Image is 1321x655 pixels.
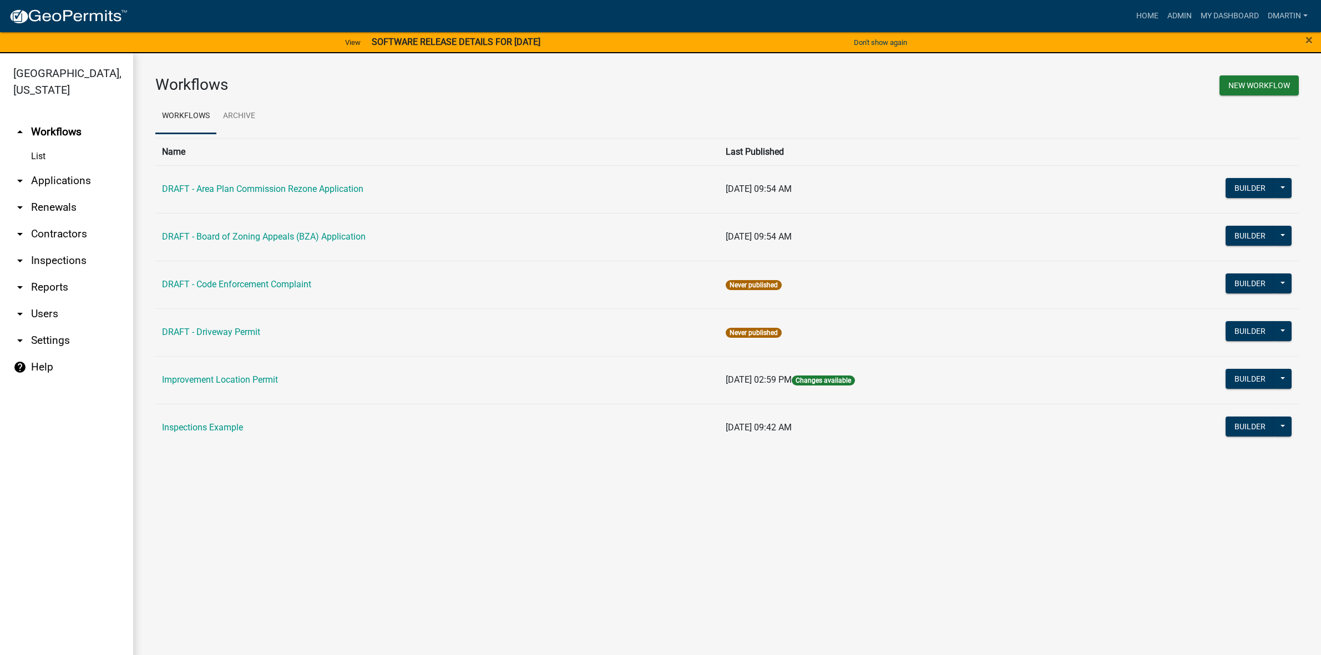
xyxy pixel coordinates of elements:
[726,184,792,194] span: [DATE] 09:54 AM
[162,327,260,337] a: DRAFT - Driveway Permit
[13,281,27,294] i: arrow_drop_down
[792,375,855,385] span: Changes available
[1226,178,1274,198] button: Builder
[13,360,27,374] i: help
[849,33,912,52] button: Don't show again
[162,374,278,385] a: Improvement Location Permit
[726,422,792,433] span: [DATE] 09:42 AM
[13,307,27,321] i: arrow_drop_down
[1305,33,1313,47] button: Close
[341,33,365,52] a: View
[13,334,27,347] i: arrow_drop_down
[13,174,27,187] i: arrow_drop_down
[13,227,27,241] i: arrow_drop_down
[1226,321,1274,341] button: Builder
[1132,6,1163,27] a: Home
[1226,273,1274,293] button: Builder
[155,99,216,134] a: Workflows
[1163,6,1196,27] a: Admin
[719,138,1090,165] th: Last Published
[726,374,792,385] span: [DATE] 02:59 PM
[1219,75,1299,95] button: New Workflow
[372,37,540,47] strong: SOFTWARE RELEASE DETAILS FOR [DATE]
[1226,417,1274,436] button: Builder
[1196,6,1263,27] a: My Dashboard
[726,328,782,338] span: Never published
[726,280,782,290] span: Never published
[162,422,243,433] a: Inspections Example
[162,231,366,242] a: DRAFT - Board of Zoning Appeals (BZA) Application
[13,201,27,214] i: arrow_drop_down
[162,184,363,194] a: DRAFT - Area Plan Commission Rezone Application
[1226,369,1274,389] button: Builder
[155,75,719,94] h3: Workflows
[162,279,311,290] a: DRAFT - Code Enforcement Complaint
[1226,226,1274,246] button: Builder
[13,125,27,139] i: arrow_drop_up
[13,254,27,267] i: arrow_drop_down
[1263,6,1312,27] a: dmartin
[216,99,262,134] a: Archive
[155,138,719,165] th: Name
[1305,32,1313,48] span: ×
[726,231,792,242] span: [DATE] 09:54 AM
